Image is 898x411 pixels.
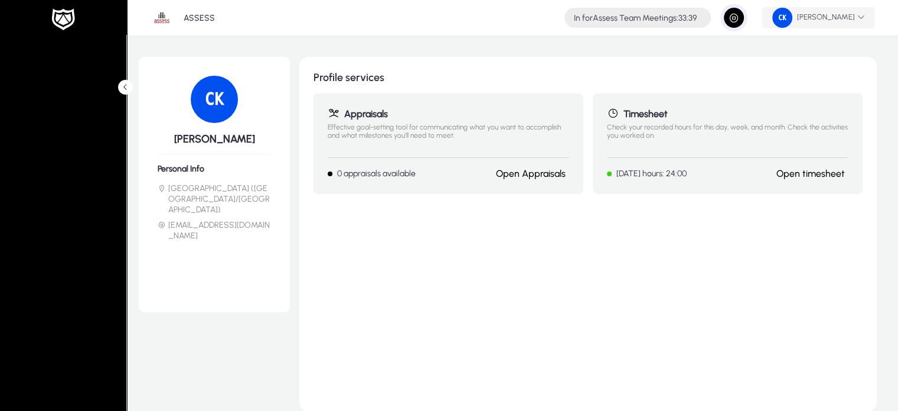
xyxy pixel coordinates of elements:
[184,13,215,23] p: ASSESS
[574,13,697,23] h4: Assess Team Meetings
[607,123,848,148] p: Check your recorded hours for this day, week, and month. Check the activities you worked on.
[763,7,874,28] button: [PERSON_NAME]
[328,108,569,119] h1: Appraisals
[772,8,865,28] span: [PERSON_NAME]
[776,168,845,179] a: Open timesheet
[773,167,848,180] button: Open timesheet
[328,123,569,148] p: Effective goal-setting tool for communicating what you want to accomplish and what milestones you...
[607,108,848,119] h1: Timesheet
[492,167,569,180] button: Open Appraisals
[48,7,78,32] img: white-logo.png
[158,220,271,241] li: [EMAIL_ADDRESS][DOMAIN_NAME]
[616,169,687,179] p: [DATE] hours: 24:00
[314,71,863,84] h1: Profile services
[574,13,593,23] span: In for
[191,76,238,123] img: 41.png
[678,13,697,23] span: 33:39
[158,132,271,145] h5: [PERSON_NAME]
[677,13,678,23] span: :
[496,168,566,179] a: Open Appraisals
[158,164,271,174] h6: Personal Info
[158,183,271,215] li: [GEOGRAPHIC_DATA] ([GEOGRAPHIC_DATA]/[GEOGRAPHIC_DATA])
[337,169,416,179] p: 0 appraisals available
[151,7,173,29] img: 1.png
[772,8,792,28] img: 41.png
